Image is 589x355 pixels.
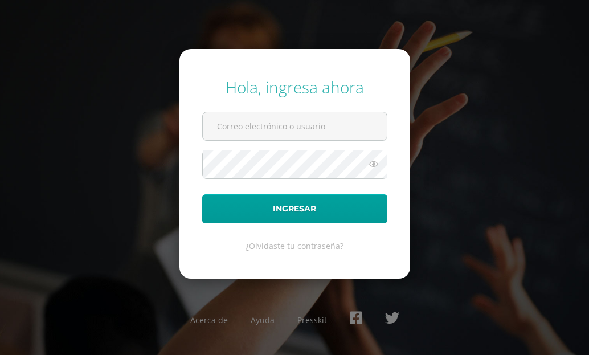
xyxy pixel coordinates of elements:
[190,315,228,325] a: Acerca de
[251,315,275,325] a: Ayuda
[246,240,343,251] a: ¿Olvidaste tu contraseña?
[202,76,387,98] div: Hola, ingresa ahora
[202,194,387,223] button: Ingresar
[297,315,327,325] a: Presskit
[203,112,387,140] input: Correo electrónico o usuario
